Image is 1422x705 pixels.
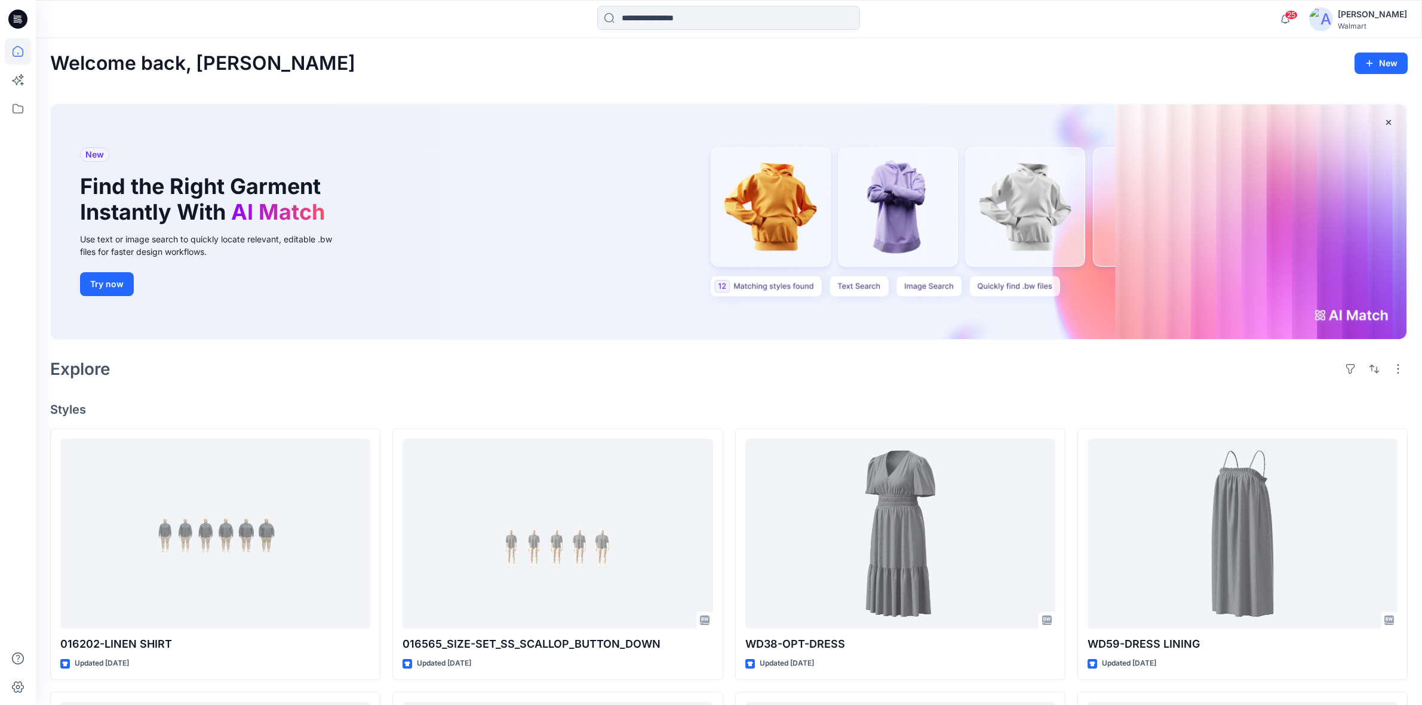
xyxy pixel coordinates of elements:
[80,233,349,258] div: Use text or image search to quickly locate relevant, editable .bw files for faster design workflows.
[1338,7,1407,21] div: [PERSON_NAME]
[403,439,712,629] a: 016565_SIZE-SET_SS_SCALLOP_BUTTON_DOWN
[1285,10,1298,20] span: 25
[50,359,110,378] h2: Explore
[745,439,1055,629] a: WD38-OPT-DRESS
[1355,53,1408,74] button: New
[1102,657,1156,670] p: Updated [DATE]
[417,657,471,670] p: Updated [DATE]
[50,402,1408,417] h4: Styles
[60,636,370,652] p: 016202-LINEN SHIRT
[85,147,104,162] span: New
[80,272,134,296] button: Try now
[745,636,1055,652] p: WD38-OPT-DRESS
[1088,439,1398,629] a: WD59-DRESS LINING
[1338,21,1407,30] div: Walmart
[403,636,712,652] p: 016565_SIZE-SET_SS_SCALLOP_BUTTON_DOWN
[1309,7,1333,31] img: avatar
[50,53,355,75] h2: Welcome back, [PERSON_NAME]
[80,174,331,225] h1: Find the Right Garment Instantly With
[75,657,129,670] p: Updated [DATE]
[60,439,370,629] a: 016202-LINEN SHIRT
[231,199,325,225] span: AI Match
[760,657,814,670] p: Updated [DATE]
[1088,636,1398,652] p: WD59-DRESS LINING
